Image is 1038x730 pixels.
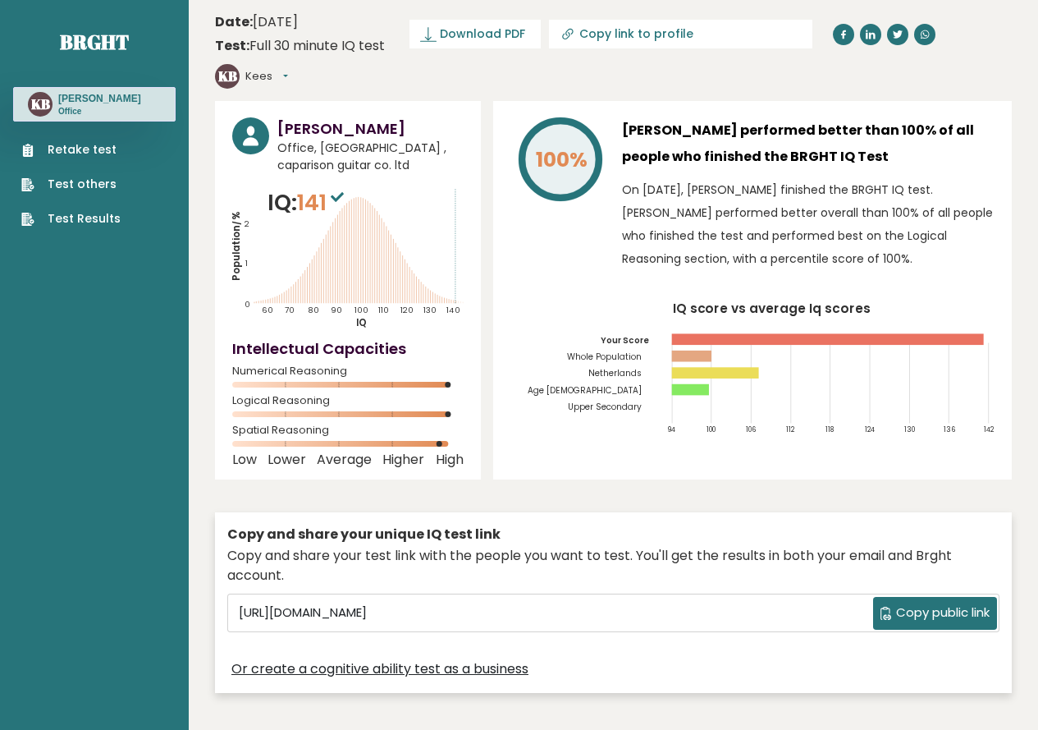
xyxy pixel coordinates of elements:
[268,457,306,463] span: Lower
[436,457,464,463] span: High
[706,425,716,435] tspan: 100
[245,258,248,269] tspan: 1
[285,305,295,315] tspan: 70
[440,25,525,43] span: Download PDF
[277,140,464,174] span: Office, [GEOGRAPHIC_DATA] , caparison guitar co. ltd
[356,316,367,329] tspan: IQ
[227,546,999,585] div: Copy and share your test link with the people you want to test. You'll get the results in both yo...
[245,218,249,229] tspan: 2
[218,67,237,85] text: KB
[568,401,642,413] tspan: Upper Secondary
[58,92,141,105] h3: [PERSON_NAME]
[231,659,528,679] a: Or create a cognitive ability test as a business
[984,425,995,435] tspan: 142
[667,425,675,435] tspan: 94
[409,20,541,48] a: Download PDF
[588,367,642,379] tspan: Netherlands
[232,368,464,374] span: Numerical Reasoning
[215,12,253,31] b: Date:
[60,29,129,55] a: Brght
[232,427,464,434] span: Spatial Reasoning
[245,68,288,85] button: Kees
[378,305,389,315] tspan: 110
[873,597,997,630] button: Copy public link
[21,210,121,227] a: Test Results
[232,457,257,463] span: Low
[58,106,141,117] p: Office
[21,141,121,158] a: Retake test
[21,176,121,193] a: Test others
[904,425,915,435] tspan: 130
[423,305,437,315] tspan: 130
[262,305,273,315] tspan: 60
[331,305,342,315] tspan: 90
[354,305,368,315] tspan: 100
[31,94,50,113] text: KB
[230,211,243,281] tspan: Population/%
[215,36,385,56] div: Full 30 minute IQ test
[297,187,348,218] span: 141
[622,178,995,270] p: On [DATE], [PERSON_NAME] finished the BRGHT IQ test. [PERSON_NAME] performed better overall than ...
[232,397,464,404] span: Logical Reasoning
[268,186,348,219] p: IQ:
[528,384,642,397] tspan: Age [DEMOGRAPHIC_DATA]
[400,305,414,315] tspan: 120
[215,12,298,32] time: [DATE]
[536,145,588,174] tspan: 100%
[567,351,642,363] tspan: Whole Population
[601,334,649,347] tspan: Your Score
[215,36,249,55] b: Test:
[944,425,955,435] tspan: 136
[825,425,834,435] tspan: 118
[245,299,250,310] tspan: 0
[446,305,460,315] tspan: 140
[277,117,464,140] h3: [PERSON_NAME]
[317,457,372,463] span: Average
[785,425,794,435] tspan: 112
[896,604,990,622] span: Copy public link
[865,425,875,435] tspan: 124
[672,300,871,317] tspan: IQ score vs average Iq scores
[382,457,424,463] span: Higher
[227,525,999,544] div: Copy and share your unique IQ test link
[622,117,995,170] h3: [PERSON_NAME] performed better than 100% of all people who finished the BRGHT IQ Test
[308,305,319,315] tspan: 80
[232,337,464,360] h4: Intellectual Capacities
[746,425,756,435] tspan: 106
